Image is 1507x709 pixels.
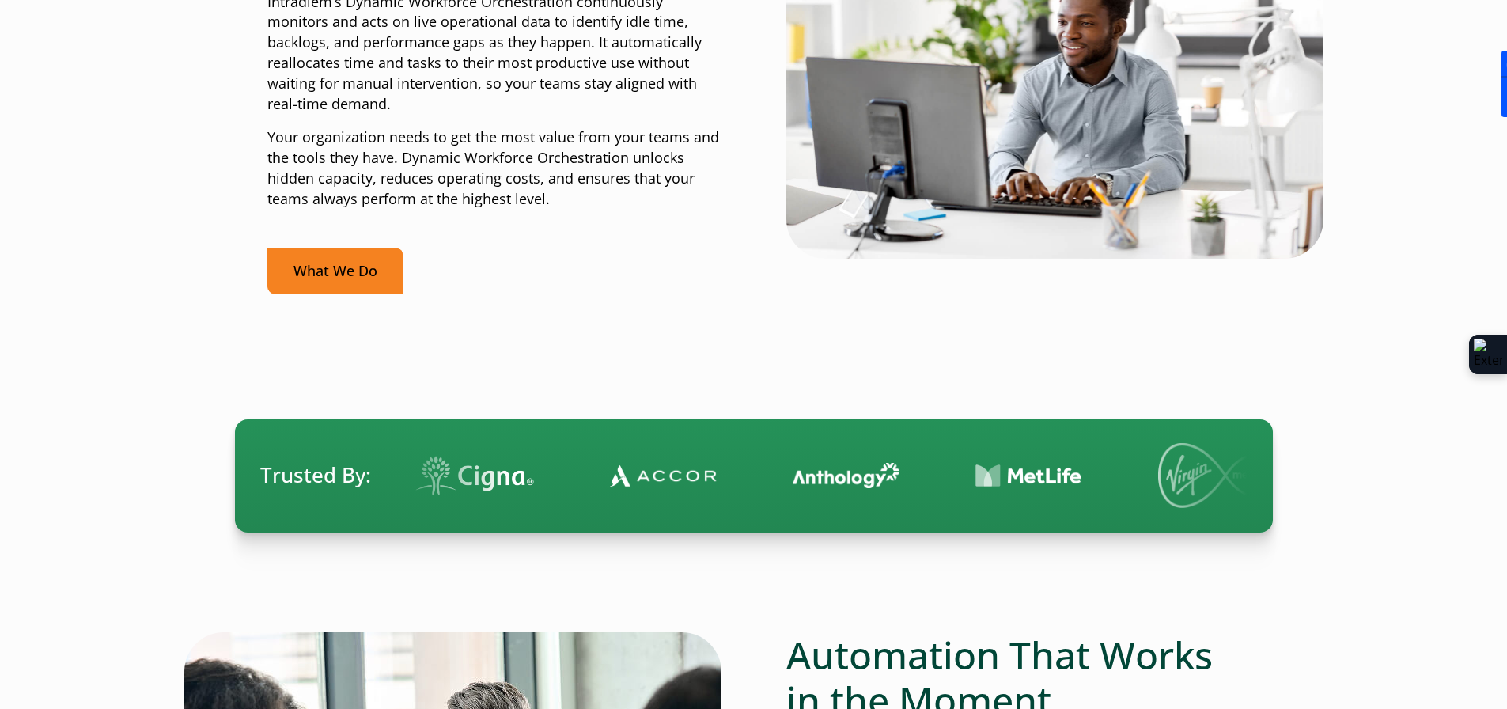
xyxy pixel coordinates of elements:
img: Extension Icon [1474,339,1502,370]
img: Contact Center Automation MetLife Logo [973,464,1080,488]
p: Your organization needs to get the most value from your teams and the tools they have. Dynamic Wo... [267,127,721,210]
span: Trusted By: [260,461,371,490]
img: Virgin Media logo. [1156,443,1267,508]
a: What We Do [267,248,403,294]
img: Contact Center Automation Accor Logo [608,464,714,487]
